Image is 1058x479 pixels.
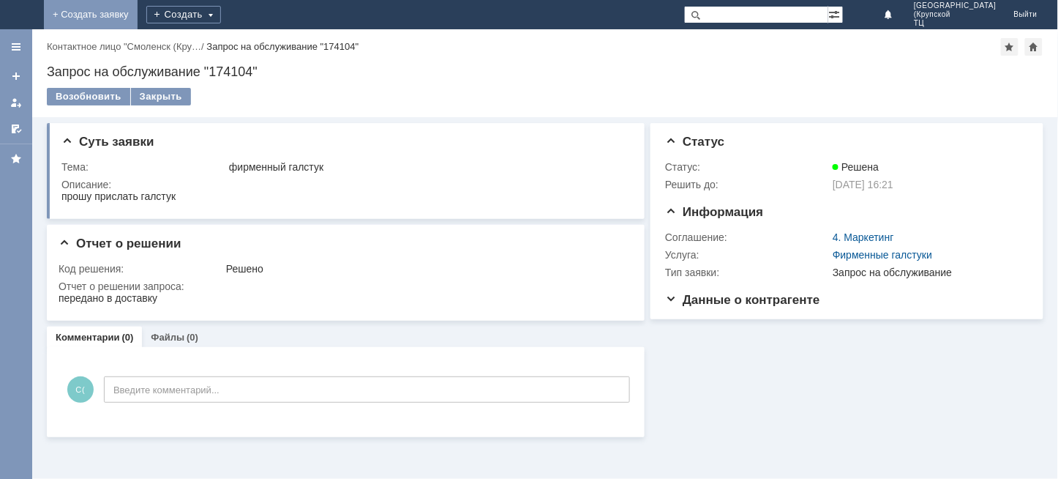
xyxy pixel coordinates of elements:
[914,1,997,10] span: [GEOGRAPHIC_DATA]
[665,135,724,149] span: Статус
[833,161,879,173] span: Решена
[665,179,830,190] div: Решить до:
[1001,38,1018,56] div: Добавить в избранное
[665,231,830,243] div: Соглашение:
[56,332,120,343] a: Комментарии
[151,332,184,343] a: Файлы
[61,179,627,190] div: Описание:
[665,249,830,261] div: Услуга:
[47,41,206,52] div: /
[833,231,894,243] a: 4. Маркетинг
[122,332,134,343] div: (0)
[828,7,843,21] span: Расширенный поиск
[67,376,94,403] span: С(
[206,41,359,52] div: Запрос на обслуживание "174104"
[665,205,763,219] span: Информация
[833,267,1022,278] div: Запрос на обслуживание
[833,179,893,190] span: [DATE] 16:21
[59,263,223,275] div: Код решения:
[4,91,28,114] a: Мои заявки
[59,237,181,250] span: Отчет о решении
[47,41,201,52] a: Контактное лицо "Смоленск (Кру…
[833,249,932,261] a: Фирменные галстуки
[61,161,226,173] div: Тема:
[4,117,28,141] a: Мои согласования
[61,135,154,149] span: Суть заявки
[914,19,997,28] span: ТЦ
[226,263,624,275] div: Решено
[47,64,1043,79] div: Запрос на обслуживание "174104"
[4,64,28,88] a: Создать заявку
[914,10,997,19] span: (Крупской
[665,267,830,278] div: Тип заявки:
[229,161,624,173] div: фирменный галстук
[665,293,820,307] span: Данные о контрагенте
[1025,38,1043,56] div: Сделать домашней страницей
[665,161,830,173] div: Статус:
[187,332,198,343] div: (0)
[146,6,221,23] div: Создать
[59,281,627,292] div: Отчет о решении запроса:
